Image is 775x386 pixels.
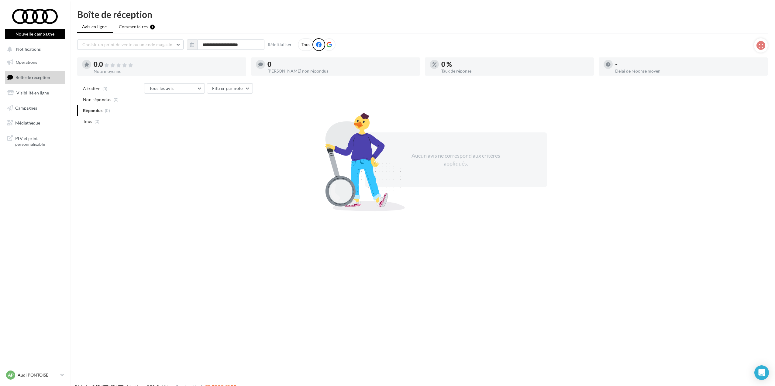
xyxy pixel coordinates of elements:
button: Réinitialiser [265,41,294,48]
div: Délai de réponse moyen [615,69,763,73]
span: Visibilité en ligne [16,90,49,95]
span: Opérations [16,60,37,65]
div: Boîte de réception [77,10,768,19]
a: Boîte de réception [4,71,66,84]
span: Boîte de réception [15,75,50,80]
span: (0) [102,86,108,91]
div: - [615,61,763,68]
div: Taux de réponse [441,69,589,73]
div: 1 [150,25,155,29]
span: A traiter [83,86,100,92]
span: Tous les avis [149,86,174,91]
div: 0 % [441,61,589,68]
div: Aucun avis ne correspond aux critères appliqués. [404,152,508,167]
p: Audi PONTOISE [18,372,58,378]
button: Filtrer par note [207,83,253,94]
div: Tous [298,38,314,51]
span: Campagnes [15,105,37,110]
span: Tous [83,118,92,125]
span: Non répondus [83,97,111,103]
span: Notifications [16,47,41,52]
a: Médiathèque [4,117,66,129]
button: Nouvelle campagne [5,29,65,39]
a: Campagnes [4,102,66,114]
button: Tous les avis [144,83,205,94]
div: [PERSON_NAME] non répondus [267,69,415,73]
div: 0.0 [94,61,241,68]
span: (0) [95,119,100,124]
a: Visibilité en ligne [4,87,66,99]
a: Opérations [4,56,66,69]
span: Médiathèque [15,120,40,125]
div: 0 [267,61,415,68]
a: AP Audi PONTOISE [5,369,65,381]
span: (0) [114,97,119,102]
a: PLV et print personnalisable [4,132,66,150]
span: PLV et print personnalisable [15,134,63,147]
span: AP [8,372,14,378]
div: Note moyenne [94,69,241,73]
span: Commentaires [119,24,148,30]
div: Open Intercom Messenger [754,365,769,380]
span: Choisir un point de vente ou un code magasin [82,42,172,47]
button: Choisir un point de vente ou un code magasin [77,39,184,50]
